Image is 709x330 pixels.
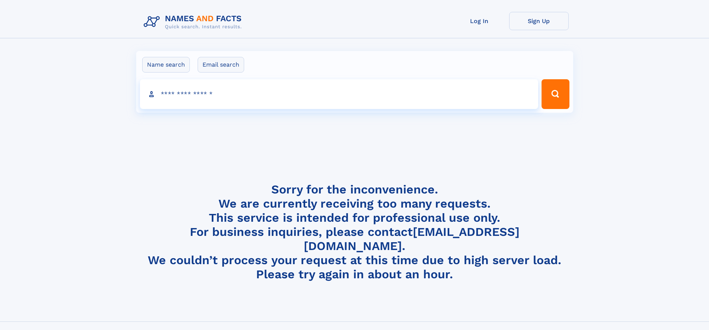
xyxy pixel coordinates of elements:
[140,79,539,109] input: search input
[304,225,520,253] a: [EMAIL_ADDRESS][DOMAIN_NAME]
[141,12,248,32] img: Logo Names and Facts
[141,182,569,282] h4: Sorry for the inconvenience. We are currently receiving too many requests. This service is intend...
[509,12,569,30] a: Sign Up
[142,57,190,73] label: Name search
[542,79,569,109] button: Search Button
[450,12,509,30] a: Log In
[198,57,244,73] label: Email search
